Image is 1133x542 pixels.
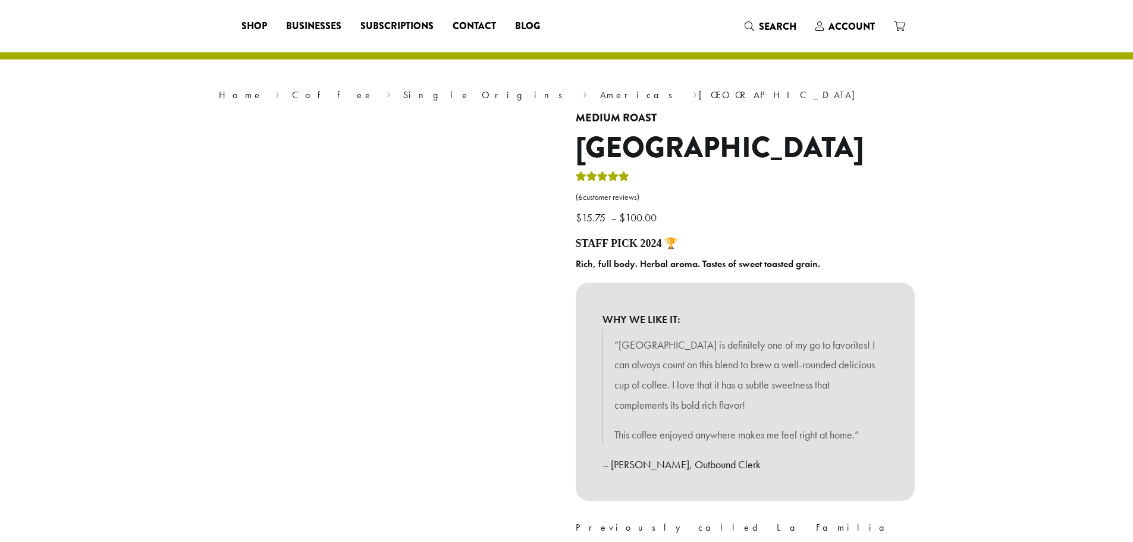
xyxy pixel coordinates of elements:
a: Account [806,17,884,36]
span: Account [828,20,875,33]
span: 6 [578,192,583,202]
span: › [583,84,587,102]
p: This coffee enjoyed anywhere makes me feel right at home.” [614,425,876,445]
span: › [693,84,697,102]
span: – [611,211,617,224]
a: Search [735,17,806,36]
a: Shop [232,17,277,36]
a: Contact [443,17,506,36]
b: Rich, full body. Herbal aroma. Tastes of sweet toasted grain. [576,258,820,270]
span: Blog [515,19,540,34]
a: Businesses [277,17,351,36]
span: $ [576,211,582,224]
p: – [PERSON_NAME], Outbound Clerk [602,455,888,475]
a: Subscriptions [351,17,443,36]
bdi: 15.75 [576,211,608,224]
span: › [387,84,391,102]
nav: Breadcrumb [219,88,915,102]
p: “[GEOGRAPHIC_DATA] is definitely one of my go to favorites! I can always count on this blend to b... [614,335,876,415]
span: $ [619,211,625,224]
span: Businesses [286,19,341,34]
span: › [275,84,280,102]
a: Americas [600,89,680,101]
span: Search [759,20,796,33]
b: WHY WE LIKE IT: [602,309,888,330]
a: Home [219,89,263,101]
bdi: 100.00 [619,211,660,224]
h4: Medium Roast [576,112,915,125]
span: Contact [453,19,496,34]
h1: [GEOGRAPHIC_DATA] [576,131,915,165]
div: Rated 4.83 out of 5 [576,170,629,187]
a: Blog [506,17,550,36]
a: (6customer reviews) [576,192,915,203]
a: Single Origins [403,89,570,101]
a: Coffee [292,89,374,101]
span: Subscriptions [360,19,434,34]
span: Shop [241,19,267,34]
h4: STAFF PICK 2024 🏆 [576,237,915,250]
